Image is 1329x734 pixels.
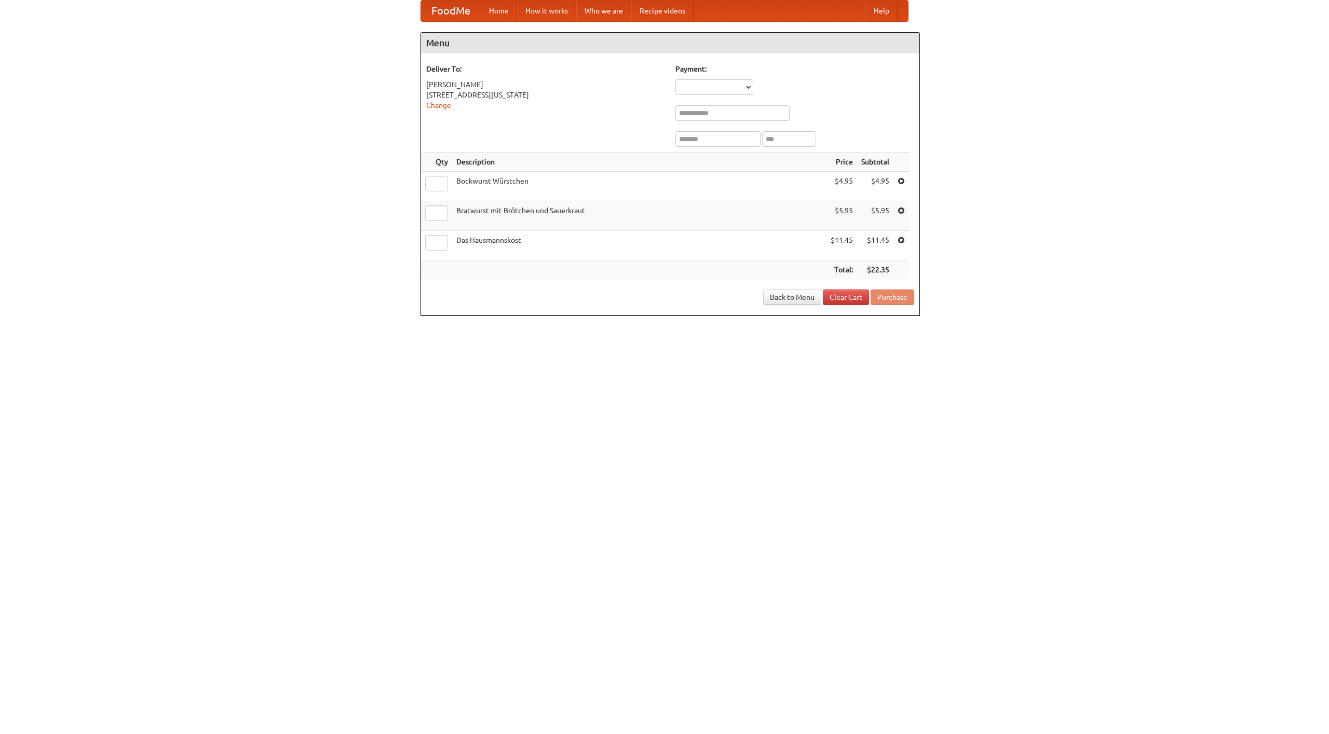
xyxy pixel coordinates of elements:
[857,260,893,280] th: $22.35
[826,201,857,231] td: $5.95
[426,90,665,100] div: [STREET_ADDRESS][US_STATE]
[452,153,826,172] th: Description
[517,1,576,21] a: How it works
[675,64,914,74] h5: Payment:
[865,1,898,21] a: Help
[481,1,517,21] a: Home
[823,289,869,305] a: Clear Cart
[576,1,631,21] a: Who we are
[857,201,893,231] td: $5.95
[826,231,857,260] td: $11.45
[631,1,694,21] a: Recipe videos
[452,231,826,260] td: Das Hausmannskost
[421,1,481,21] a: FoodMe
[452,201,826,231] td: Bratwurst mit Brötchen und Sauerkraut
[426,79,665,90] div: [PERSON_NAME]
[857,153,893,172] th: Subtotal
[826,260,857,280] th: Total:
[857,172,893,201] td: $4.95
[452,172,826,201] td: Bockwurst Würstchen
[826,172,857,201] td: $4.95
[426,64,665,74] h5: Deliver To:
[421,33,919,53] h4: Menu
[857,231,893,260] td: $11.45
[871,289,914,305] button: Purchase
[426,101,451,109] a: Change
[826,153,857,172] th: Price
[421,153,452,172] th: Qty
[763,289,821,305] a: Back to Menu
